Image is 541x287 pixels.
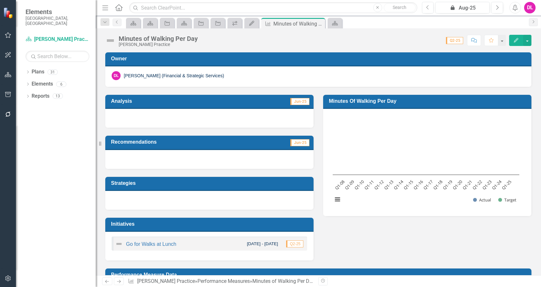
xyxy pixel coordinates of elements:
text: Q1-16 [412,179,424,191]
div: » » [128,278,314,285]
text: Q1-11 [363,179,375,191]
span: Jun-25 [290,139,309,146]
text: Q1-10 [353,179,365,191]
h3: Analysis [111,98,213,104]
text: Q1-14 [393,179,405,191]
div: Aug-25 [438,4,487,12]
button: DL [524,2,536,13]
div: 31 [48,69,58,75]
h3: Owner [111,56,528,62]
span: Elements [26,8,89,16]
a: Plans [32,68,44,76]
text: Q1-23 [481,179,493,191]
text: Q1-18 [432,179,444,191]
text: Q1-22 [471,179,483,191]
a: [PERSON_NAME] Practice [137,278,195,284]
div: Minutes of Walking Per Day [273,20,323,28]
text: Q1-13 [383,179,395,191]
span: Q2-25 [286,240,303,247]
span: Jun-25 [290,98,309,105]
text: Q1-08 [334,179,345,191]
small: [DATE] - [DATE] [247,241,278,247]
a: Elements [32,80,53,88]
h3: Initiatives [111,221,310,227]
text: Q1-24 [491,179,503,191]
span: Q2-25 [446,37,463,44]
text: Q1-19 [442,179,454,191]
div: [PERSON_NAME] (Financial & Strategic Services) [124,72,224,79]
a: [PERSON_NAME] Practice [26,36,89,43]
div: 6 [56,81,66,87]
small: [GEOGRAPHIC_DATA], [GEOGRAPHIC_DATA] [26,16,89,26]
h3: Performance Measure Data [111,272,528,278]
h3: Recommendations [111,139,250,145]
button: Search [384,3,416,12]
img: Not Defined [105,35,115,46]
text: Actual [479,197,491,203]
a: Go for Walks at Lunch [126,241,176,247]
button: View chart menu, Chart [333,195,342,204]
a: Reports [32,93,49,100]
img: ClearPoint Strategy [3,7,14,19]
h3: Minutes of Walking Per Day [329,98,528,104]
div: DL [112,71,121,80]
button: Show Target [498,197,516,203]
div: [PERSON_NAME] Practice [119,42,198,47]
text: Q1-20 [451,179,463,191]
button: Show Actual [473,197,491,203]
div: Chart. Highcharts interactive chart. [330,114,525,209]
span: Search [393,5,406,10]
text: Q1-17 [422,179,434,191]
button: Aug-25 [435,2,490,13]
div: Minutes of Walking Per Day [119,35,198,42]
text: Q1-25 [500,179,512,191]
text: Q1-15 [402,179,414,191]
img: Not Defined [115,240,123,248]
div: Minutes of Walking Per Day [252,278,315,284]
input: Search ClearPoint... [129,2,417,13]
svg: Interactive chart [330,114,522,209]
a: Performance Measures [197,278,250,284]
input: Search Below... [26,51,89,62]
div: 13 [53,94,63,99]
text: Q1-21 [461,179,473,191]
text: Q1-12 [373,179,385,191]
text: Target [504,197,516,203]
text: Q1-09 [344,179,355,191]
h3: Strategies [111,180,310,186]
